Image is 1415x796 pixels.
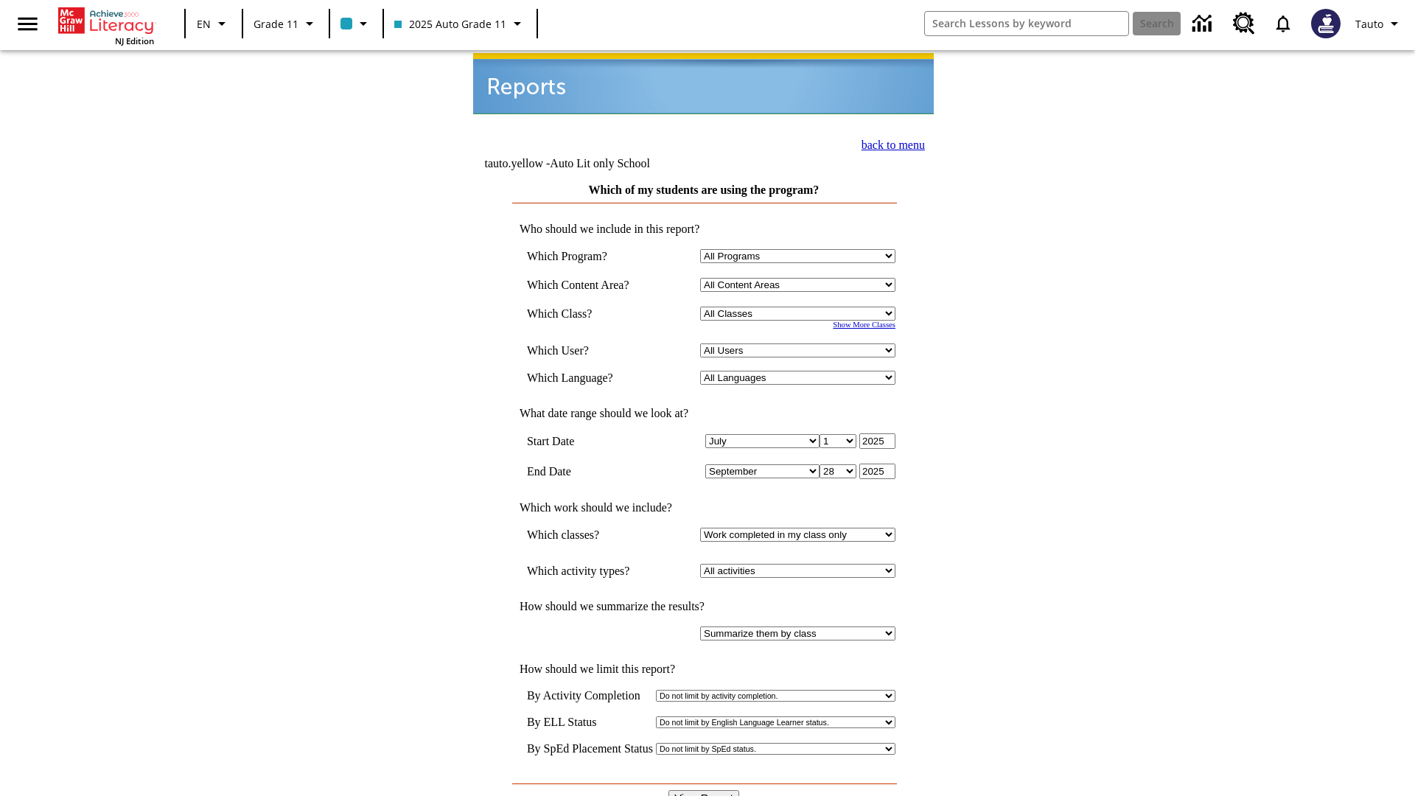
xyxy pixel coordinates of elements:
[527,528,651,542] td: Which classes?
[115,35,154,46] span: NJ Edition
[527,433,651,449] td: Start Date
[527,307,651,321] td: Which Class?
[833,321,895,329] a: Show More Classes
[1349,10,1409,37] button: Profile/Settings
[1184,4,1224,44] a: Data Center
[473,53,934,114] img: header
[512,501,895,514] td: Which work should we include?
[1264,4,1302,43] a: Notifications
[527,716,653,729] td: By ELL Status
[197,16,211,32] span: EN
[527,689,653,702] td: By Activity Completion
[527,464,651,479] td: End Date
[58,4,154,46] div: Home
[335,10,378,37] button: Class color is light blue. Change class color
[512,663,895,676] td: How should we limit this report?
[512,223,895,236] td: Who should we include in this report?
[925,12,1128,35] input: search field
[1311,9,1341,38] img: Avatar
[527,249,651,263] td: Which Program?
[1355,16,1383,32] span: Tauto
[527,371,651,385] td: Which Language?
[248,10,324,37] button: Grade: Grade 11, Select a grade
[550,157,650,170] nobr: Auto Lit only School
[254,16,298,32] span: Grade 11
[1302,4,1349,43] button: Select a new avatar
[388,10,532,37] button: Class: 2025 Auto Grade 11, Select your class
[862,139,925,151] a: back to menu
[394,16,506,32] span: 2025 Auto Grade 11
[527,742,653,755] td: By SpEd Placement Status
[512,407,895,420] td: What date range should we look at?
[527,564,651,578] td: Which activity types?
[484,157,755,170] td: tauto.yellow -
[512,600,895,613] td: How should we summarize the results?
[1224,4,1264,43] a: Resource Center, Will open in new tab
[527,343,651,357] td: Which User?
[527,279,629,291] nobr: Which Content Area?
[6,2,49,46] button: Open side menu
[190,10,237,37] button: Language: EN, Select a language
[589,184,820,196] a: Which of my students are using the program?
